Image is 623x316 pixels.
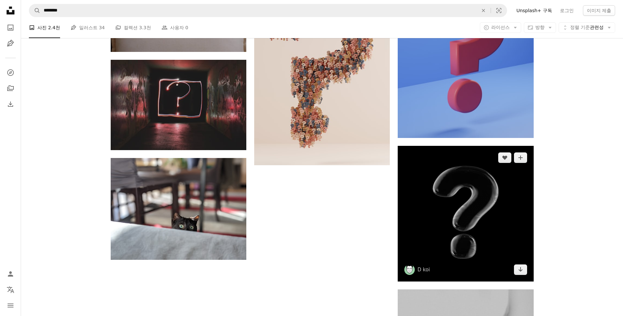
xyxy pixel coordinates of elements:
[476,4,491,17] button: 삭제
[111,102,246,108] a: 물음표 네온 간판
[4,283,17,296] button: 언어
[4,98,17,111] a: 다운로드 내역
[4,4,17,18] a: 홈 — Unsplash
[398,44,533,50] a: 파란색 배경에 빨간색 물음표
[111,158,246,260] img: 회색 섬유에 검은 고양이
[115,17,151,38] a: 컬렉션 3.3천
[491,25,510,30] span: 라이선스
[514,152,527,163] button: 컬렉션에 추가
[111,60,246,150] img: 물음표 네온 간판
[498,152,511,163] button: 좋아요
[99,24,105,31] span: 34
[29,4,40,17] button: Unsplash 검색
[535,25,545,30] span: 방향
[570,24,604,31] span: 관련성
[524,22,556,33] button: 방향
[480,22,521,33] button: 라이선스
[512,5,556,16] a: Unsplash+ 구독
[254,72,390,78] a: 문자 모양의 많은 수의 작은 물체
[162,17,188,38] a: 사용자 0
[514,264,527,275] a: 다운로드
[4,66,17,79] a: 탐색
[398,211,533,216] a: 검은 배경의 은반지
[185,24,188,31] span: 0
[559,22,615,33] button: 정렬 기준관련성
[491,4,507,17] button: 시각적 검색
[71,17,105,38] a: 일러스트 34
[417,266,430,273] a: D koi
[404,264,415,275] img: D koi의 프로필로 이동
[139,24,151,31] span: 3.3천
[570,25,590,30] span: 정렬 기준
[29,4,507,17] form: 사이트 전체에서 이미지 찾기
[111,206,246,212] a: 회색 섬유에 검은 고양이
[583,5,615,16] button: 이미지 제출
[4,299,17,312] button: 메뉴
[556,5,578,16] a: 로그인
[4,21,17,34] a: 사진
[4,82,17,95] a: 컬렉션
[4,37,17,50] a: 일러스트
[4,267,17,281] a: 로그인 / 가입
[398,146,533,282] img: 검은 배경의 은반지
